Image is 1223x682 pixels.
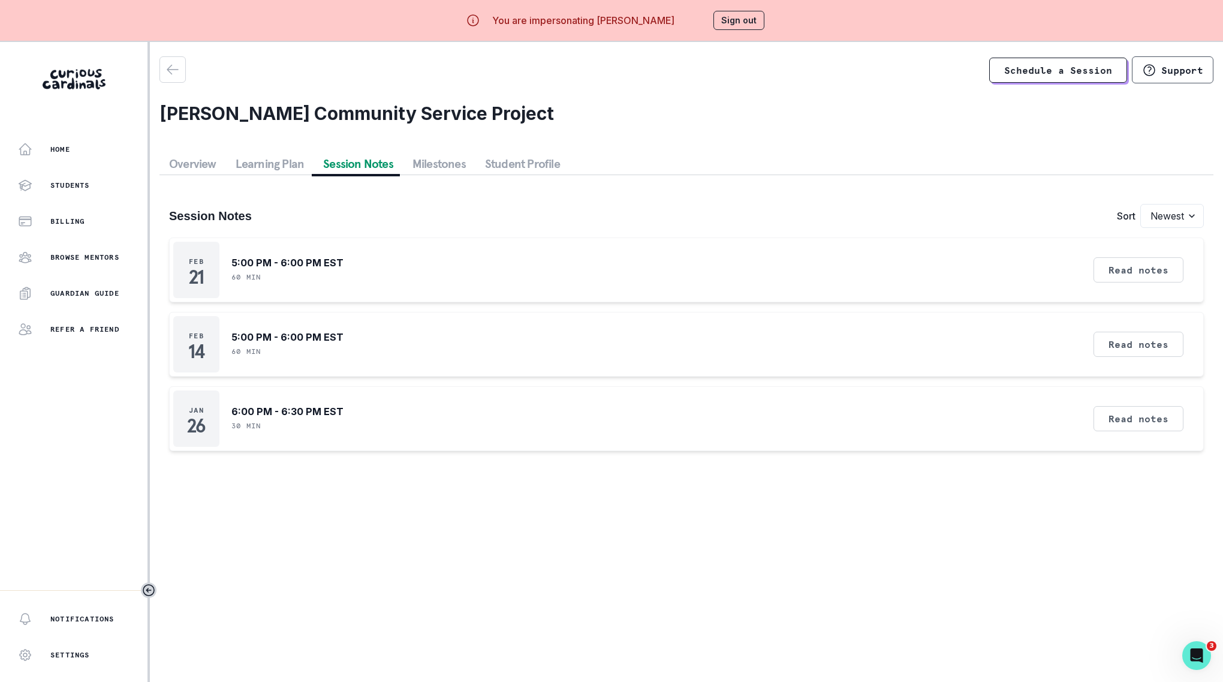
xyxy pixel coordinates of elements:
[187,420,206,432] p: 26
[231,330,344,344] p: 5:00 PM - 6:00 PM EST
[989,58,1127,83] a: Schedule a Session
[1094,406,1183,431] button: Read notes
[403,153,475,175] button: Milestones
[50,614,115,624] p: Notifications
[50,217,85,226] p: Billing
[1132,56,1213,83] button: Support
[50,181,90,190] p: Students
[189,405,204,415] p: Jan
[1094,257,1183,283] button: Read notes
[475,153,570,175] button: Student Profile
[50,145,70,154] p: Home
[231,404,344,419] p: 6:00 PM - 6:30 PM EST
[226,153,314,175] button: Learning Plan
[189,257,204,266] p: Feb
[159,153,226,175] button: Overview
[1094,332,1183,357] button: Read notes
[1117,209,1135,223] p: Sort
[189,271,204,283] p: 21
[141,582,156,598] button: Toggle sidebar
[314,153,403,175] button: Session Notes
[50,325,119,334] p: Refer a friend
[50,650,90,660] p: Settings
[169,209,252,223] h3: Session Notes
[713,11,764,30] button: Sign out
[231,347,261,356] p: 60 min
[1161,64,1203,76] p: Support
[231,272,261,282] p: 60 min
[159,103,1213,124] h2: [PERSON_NAME] Community Service Project
[188,345,204,357] p: 14
[50,253,119,262] p: Browse Mentors
[231,421,261,431] p: 30 min
[231,256,344,270] p: 5:00 PM - 6:00 PM EST
[1207,641,1216,651] span: 3
[43,69,106,89] img: Curious Cardinals Logo
[1182,641,1211,670] iframe: Intercom live chat
[492,13,674,28] p: You are impersonating [PERSON_NAME]
[189,331,204,341] p: Feb
[50,289,119,298] p: Guardian Guide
